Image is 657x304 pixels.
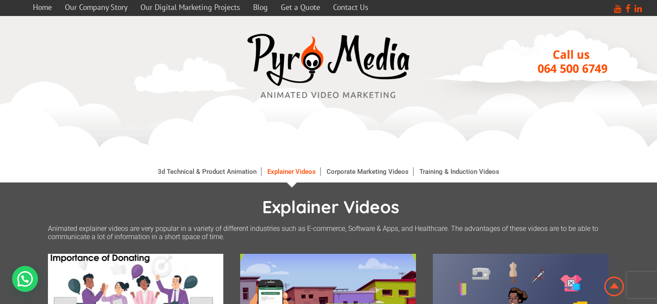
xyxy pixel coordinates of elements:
img: Animation Studio South Africa [603,275,626,298]
a: Explainer Videos [263,167,321,176]
h1: Explainer Videos [52,196,609,218]
p: Animated explainer videos are very popular in a variety of different industries such as E-commerc... [48,224,609,241]
a: 3d Technical & Product Animation [153,167,261,176]
img: video marketing media company westville durban logo [242,29,415,104]
a: Training & Induction Videos [415,167,504,176]
a: Corporate Marketing Videos [322,167,413,176]
a: video marketing media company westville durban logo [242,29,415,106]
